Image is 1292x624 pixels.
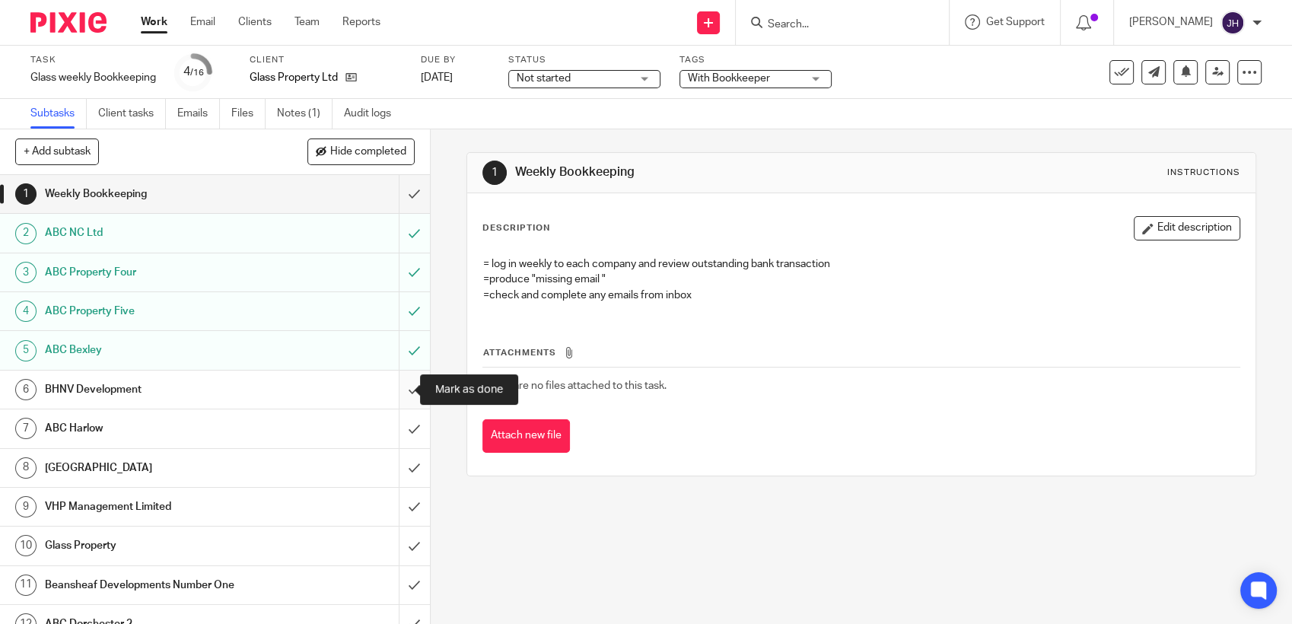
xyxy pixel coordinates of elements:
[45,339,271,361] h1: ABC Bexley
[45,300,271,323] h1: ABC Property Five
[330,146,406,158] span: Hide completed
[15,457,37,479] div: 8
[517,73,571,84] span: Not started
[30,99,87,129] a: Subtasks
[30,70,156,85] div: Glass weekly Bookkeeping
[177,99,220,129] a: Emails
[183,63,204,81] div: 4
[766,18,903,32] input: Search
[45,417,271,440] h1: ABC Harlow
[688,73,770,84] span: With Bookkeeper
[98,99,166,129] a: Client tasks
[1220,11,1245,35] img: svg%3E
[15,223,37,244] div: 2
[45,183,271,205] h1: Weekly Bookkeeping
[15,418,37,439] div: 7
[515,164,894,180] h1: Weekly Bookkeeping
[15,183,37,205] div: 1
[482,419,570,454] button: Attach new file
[482,222,550,234] p: Description
[45,378,271,401] h1: BHNV Development
[277,99,333,129] a: Notes (1)
[483,380,667,391] span: There are no files attached to this task.
[250,70,338,85] p: Glass Property Ltd
[679,54,832,66] label: Tags
[15,340,37,361] div: 5
[141,14,167,30] a: Work
[45,534,271,557] h1: Glass Property
[986,17,1045,27] span: Get Support
[483,349,556,357] span: Attachments
[15,262,37,283] div: 3
[508,54,660,66] label: Status
[421,54,489,66] label: Due by
[15,575,37,596] div: 11
[1134,216,1240,240] button: Edit description
[482,161,507,185] div: 1
[307,138,415,164] button: Hide completed
[238,14,272,30] a: Clients
[421,72,453,83] span: [DATE]
[294,14,320,30] a: Team
[342,14,380,30] a: Reports
[15,301,37,322] div: 4
[45,221,271,244] h1: ABC NC Ltd
[15,535,37,556] div: 10
[344,99,403,129] a: Audit logs
[1129,14,1213,30] p: [PERSON_NAME]
[45,495,271,518] h1: VHP Management Limited
[15,138,99,164] button: + Add subtask
[45,261,271,284] h1: ABC Property Four
[30,54,156,66] label: Task
[45,574,271,597] h1: Beansheaf Developments Number One
[15,379,37,400] div: 6
[15,496,37,517] div: 9
[231,99,266,129] a: Files
[1167,167,1240,179] div: Instructions
[190,14,215,30] a: Email
[483,272,1239,287] p: =produce "missing email "
[30,12,107,33] img: Pixie
[483,288,1239,303] p: =check and complete any emails from inbox
[190,68,204,77] small: /16
[483,256,1239,272] p: = log in weekly to each company and review outstanding bank transaction
[250,54,402,66] label: Client
[45,457,271,479] h1: [GEOGRAPHIC_DATA]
